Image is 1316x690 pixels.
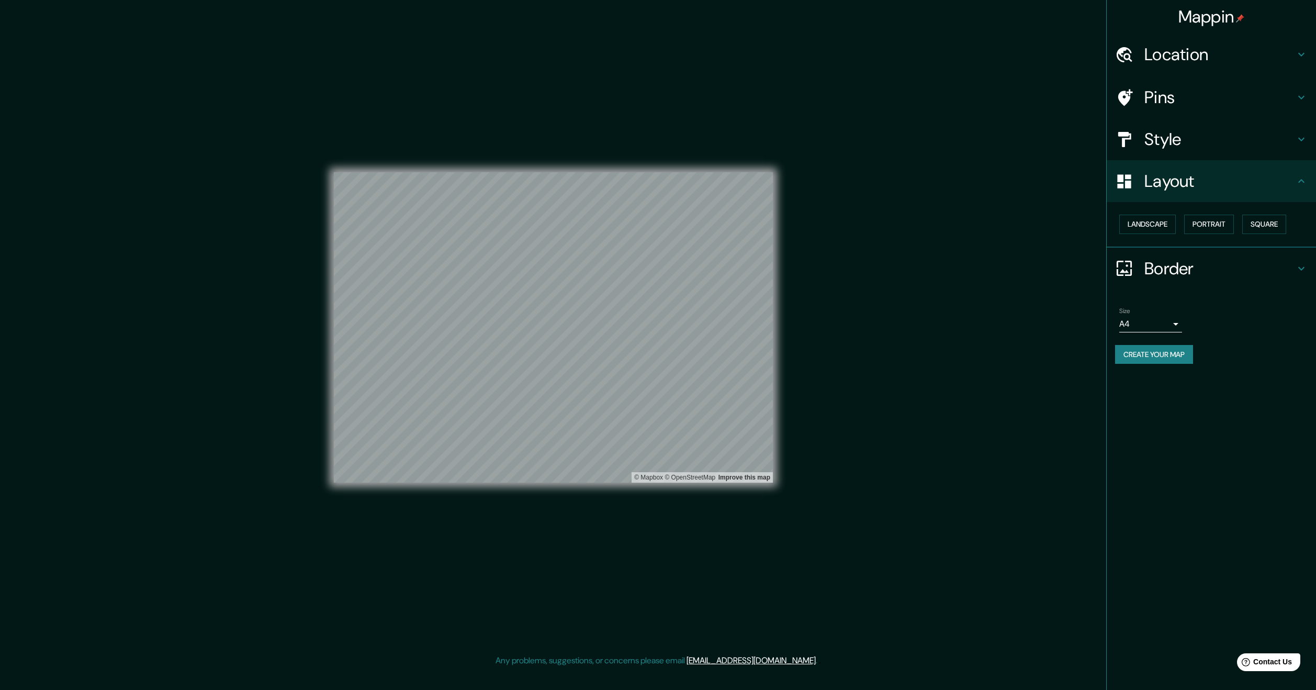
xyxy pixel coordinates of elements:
[1178,6,1245,27] h4: Mappin
[1144,87,1295,108] h4: Pins
[1107,76,1316,118] div: Pins
[1144,258,1295,279] h4: Border
[1119,215,1176,234] button: Landscape
[1107,248,1316,290] div: Border
[1115,345,1193,364] button: Create your map
[1107,34,1316,75] div: Location
[634,474,663,481] a: Mapbox
[1144,129,1295,150] h4: Style
[1107,118,1316,160] div: Style
[1223,649,1304,678] iframe: Help widget launcher
[665,474,715,481] a: OpenStreetMap
[819,654,821,667] div: .
[1119,306,1130,315] label: Size
[718,474,770,481] a: Map feedback
[1119,316,1182,332] div: A4
[1144,44,1295,65] h4: Location
[817,654,819,667] div: .
[1107,160,1316,202] div: Layout
[1184,215,1234,234] button: Portrait
[334,172,773,483] canvas: Map
[1236,14,1244,23] img: pin-icon.png
[496,654,817,667] p: Any problems, suggestions, or concerns please email .
[1144,171,1295,192] h4: Layout
[1242,215,1286,234] button: Square
[687,655,816,666] a: [EMAIL_ADDRESS][DOMAIN_NAME]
